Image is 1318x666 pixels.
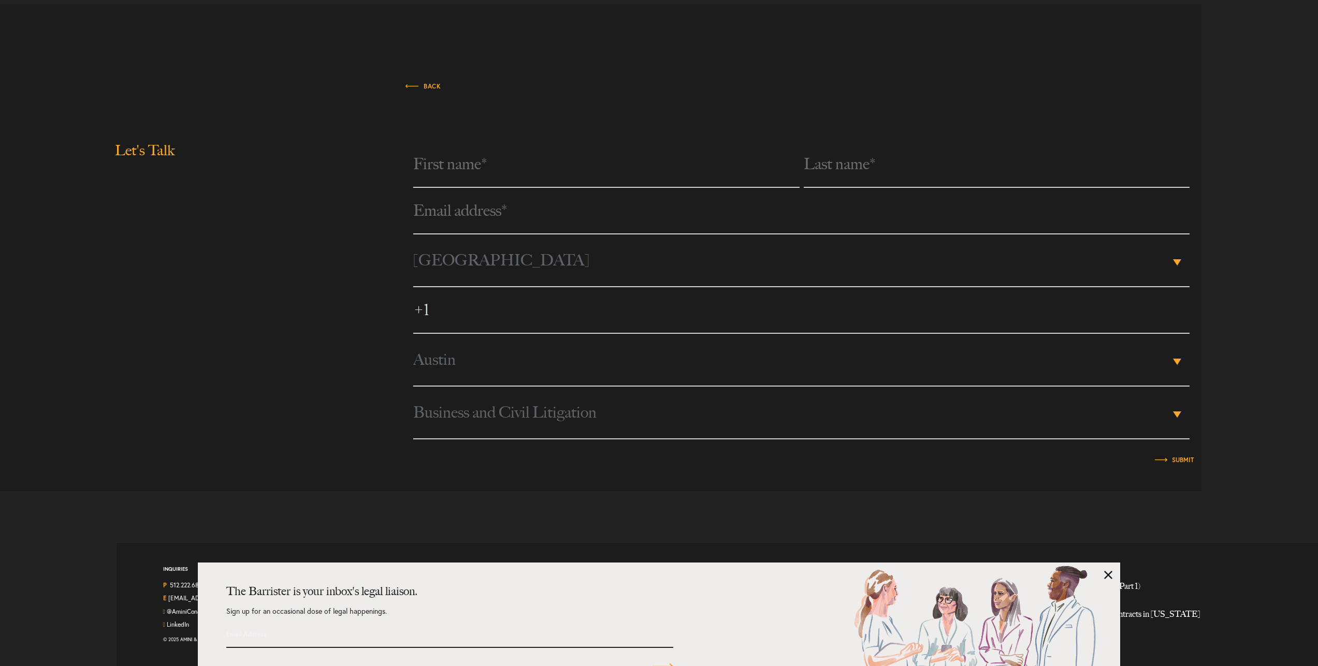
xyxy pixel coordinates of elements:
span: [GEOGRAPHIC_DATA] [413,234,1170,286]
input: Last name* [804,141,1190,188]
span: Business and Civil Litigation [413,387,1170,438]
h2: Let's Talk [115,141,370,180]
a: Email Us [168,594,269,602]
a: Call us at 5122226883 [170,581,206,589]
span: Back [405,83,441,90]
a: Back to Insights [405,80,441,91]
span: Austin [413,334,1170,386]
input: Submit [1172,457,1194,463]
strong: The Barrister is your inbox's legal liaison. [226,584,417,598]
input: Email address* [413,188,1190,234]
input: Email Address [226,625,561,643]
b: ▾ [1173,411,1181,418]
a: Structuring Enforceable Option Contracts in Texas [1000,601,1264,628]
input: First name* [413,141,799,188]
p: Sign up for an occasional dose of legal happenings. [226,608,673,625]
b: ▾ [1173,359,1181,365]
strong: E [163,594,167,602]
div: © 2025 Amini & [PERSON_NAME], LLP. All Rights Reserved [163,633,427,646]
span: Inquiries [163,566,188,581]
a: Join us on LinkedIn [167,620,189,628]
input: Phone number [413,287,1190,334]
b: ▾ [1173,259,1181,265]
a: How to Buyout a Business Partner (Part 1) [1000,581,1264,600]
strong: P [163,581,167,589]
a: Follow us on Twitter [167,608,206,615]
